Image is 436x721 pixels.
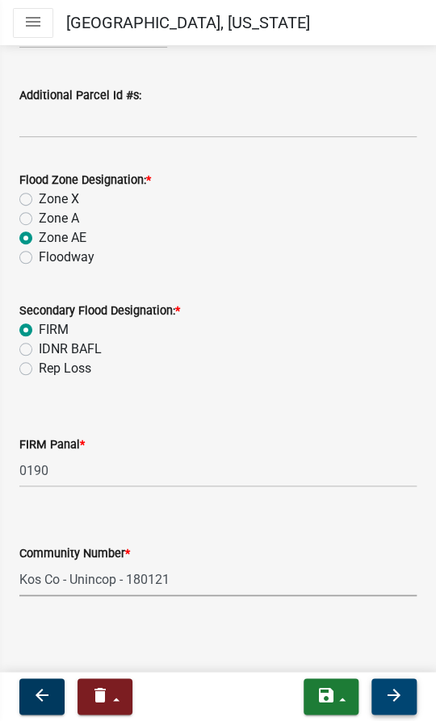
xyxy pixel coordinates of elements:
[19,175,151,186] label: Flood Zone Designation:
[19,440,85,451] label: FIRM Panal
[19,306,180,317] label: Secondary Flood Designation:
[39,248,94,267] label: Floodway
[19,678,65,715] button: arrow_back
[39,228,86,248] label: Zone AE
[23,12,43,31] i: menu
[39,359,91,378] label: Rep Loss
[39,209,79,228] label: Zone A
[66,6,310,39] a: [GEOGRAPHIC_DATA], [US_STATE]
[39,320,69,340] label: FIRM
[19,548,130,560] label: Community Number
[78,678,132,715] button: delete
[32,685,52,704] i: arrow_back
[371,678,417,715] button: arrow_forward
[19,90,141,102] label: Additional Parcel Id #s:
[384,685,404,704] i: arrow_forward
[39,190,79,209] label: Zone X
[13,8,53,38] button: menu
[39,340,102,359] label: IDNR BAFL
[90,685,110,704] i: delete
[317,685,336,704] i: save
[304,678,358,715] button: save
